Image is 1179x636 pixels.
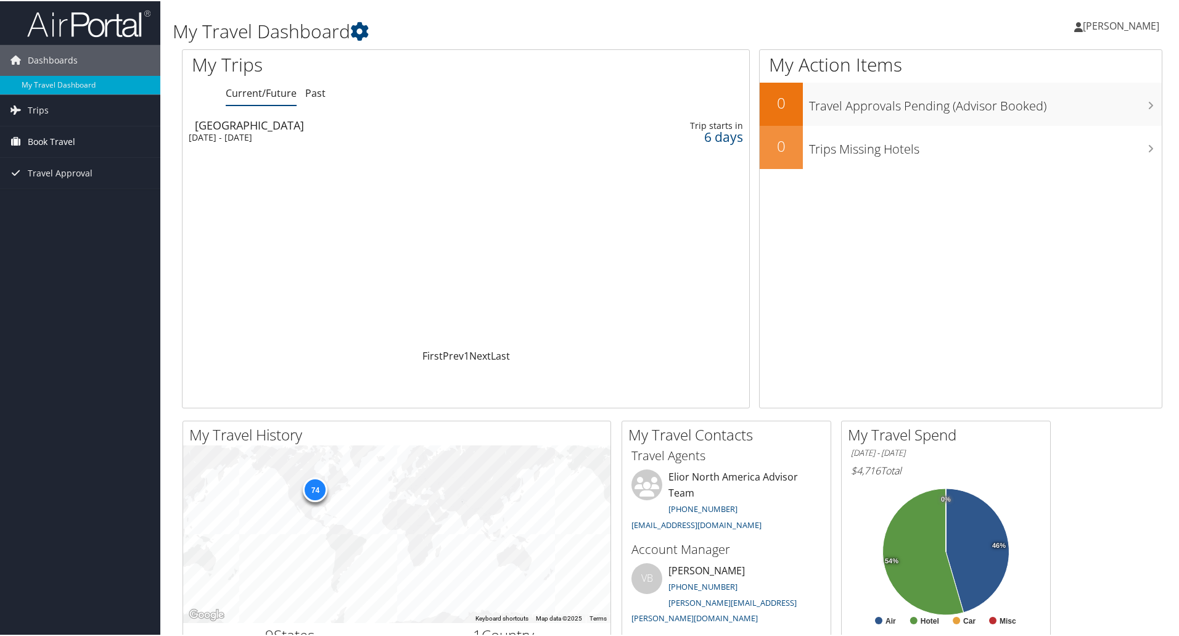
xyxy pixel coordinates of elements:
h2: My Travel Spend [848,423,1050,444]
h3: Travel Approvals Pending (Advisor Booked) [809,90,1162,114]
h1: My Action Items [760,51,1162,76]
span: $4,716 [851,463,881,476]
h6: Total [851,463,1041,476]
div: 6 days [615,130,743,141]
h2: 0 [760,134,803,155]
div: 74 [303,476,327,501]
tspan: 0% [941,495,951,502]
a: Prev [443,348,464,361]
a: [PERSON_NAME][EMAIL_ADDRESS][PERSON_NAME][DOMAIN_NAME] [631,596,797,623]
div: Trip starts in [615,119,743,130]
span: Dashboards [28,44,78,75]
a: 0Trips Missing Hotels [760,125,1162,168]
tspan: 46% [992,541,1006,548]
a: [EMAIL_ADDRESS][DOMAIN_NAME] [631,518,762,529]
a: Last [491,348,510,361]
button: Keyboard shortcuts [475,613,528,622]
h1: My Trips [192,51,504,76]
a: 0Travel Approvals Pending (Advisor Booked) [760,81,1162,125]
tspan: 54% [885,556,898,564]
img: Google [186,606,227,622]
text: Car [963,616,976,624]
div: [DATE] - [DATE] [189,131,536,142]
h2: My Travel History [189,423,610,444]
a: Open this area in Google Maps (opens a new window) [186,606,227,622]
a: Current/Future [226,85,297,99]
a: [PHONE_NUMBER] [668,502,737,513]
h3: Trips Missing Hotels [809,133,1162,157]
span: Travel Approval [28,157,92,188]
a: [PHONE_NUMBER] [668,580,737,591]
h2: My Travel Contacts [628,423,831,444]
text: Misc [1000,616,1016,624]
span: Trips [28,94,49,125]
h3: Account Manager [631,540,821,557]
text: Air [885,616,896,624]
h1: My Travel Dashboard [173,17,839,43]
div: VB [631,562,662,593]
h3: Travel Agents [631,446,821,463]
span: [PERSON_NAME] [1083,18,1159,31]
a: First [422,348,443,361]
span: Map data ©2025 [536,614,582,621]
img: airportal-logo.png [27,8,150,37]
text: Hotel [921,616,939,624]
li: [PERSON_NAME] [625,562,828,628]
li: Elior North America Advisor Team [625,468,828,534]
a: [PERSON_NAME] [1074,6,1172,43]
a: Terms (opens in new tab) [589,614,607,621]
h6: [DATE] - [DATE] [851,446,1041,458]
a: Next [469,348,491,361]
span: Book Travel [28,125,75,156]
a: 1 [464,348,469,361]
h2: 0 [760,91,803,112]
a: Past [305,85,326,99]
div: [GEOGRAPHIC_DATA] [195,118,543,130]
